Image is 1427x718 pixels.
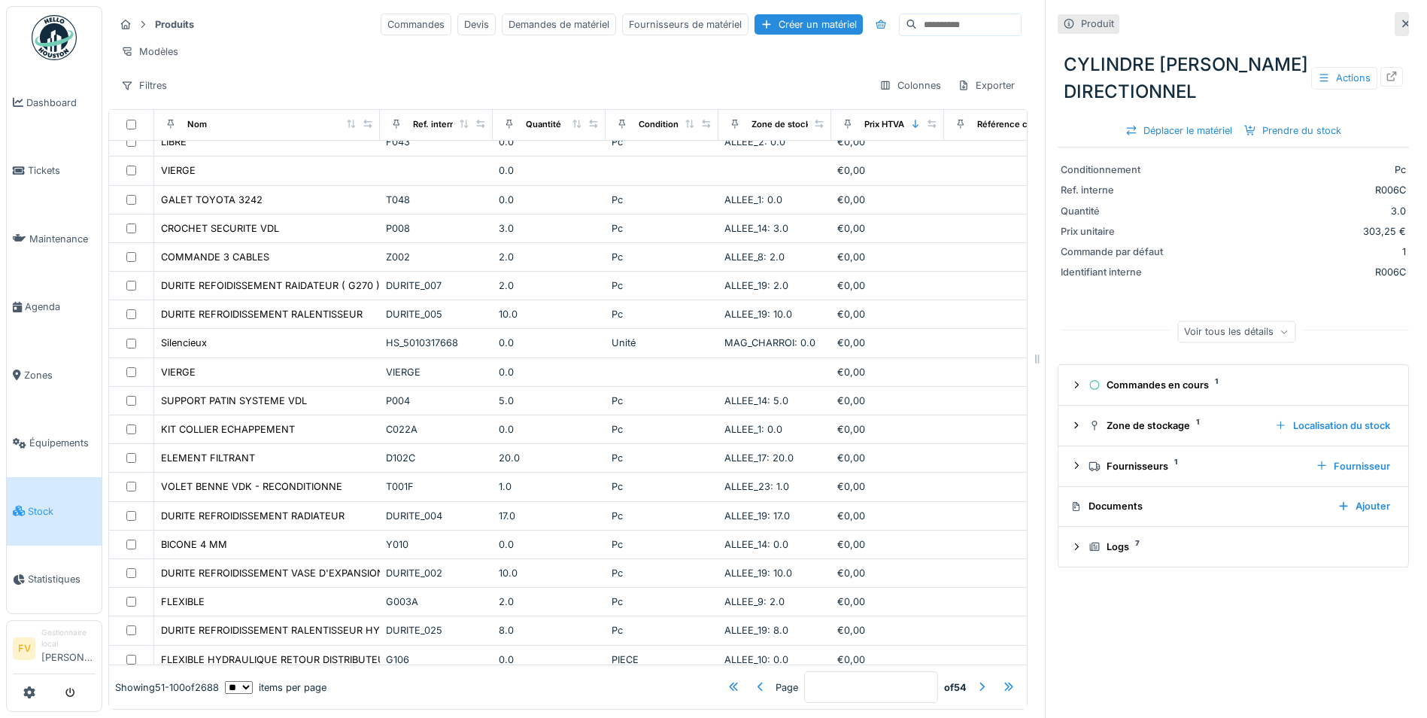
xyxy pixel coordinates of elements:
span: Statistiques [28,572,96,586]
span: ALLEE_19: 10.0 [724,567,792,579]
div: DURITE REFROIDISSEMENT RADIATEUR [161,509,345,523]
div: COMMANDE 3 CABLES [161,250,269,264]
div: 20.0 [499,451,600,465]
div: Prendre du stock [1238,120,1347,141]
div: Fournisseur [1310,456,1396,476]
div: Fournisseurs de matériel [622,14,748,35]
span: ALLEE_19: 17.0 [724,510,790,522]
div: Prix HTVA [864,118,904,131]
div: DURITE REFROIDISSEMENT VASE D'EXPANSION [161,566,384,580]
div: BICONE 4 MM [161,537,227,552]
div: Pc [612,509,712,523]
span: Tickets [28,163,96,178]
a: Dashboard [7,68,102,137]
div: Conditionnement [1061,163,1173,177]
div: Pc [612,135,712,149]
div: T048 [386,193,487,207]
div: Documents [1070,499,1325,513]
div: Quantité [1061,204,1173,218]
div: €0,00 [837,365,938,379]
div: Produit [1081,17,1114,31]
div: Référence constructeur [977,118,1076,131]
div: Conditionnement [639,118,710,131]
div: Commande par défaut [1061,245,1173,259]
div: 0.0 [499,537,600,552]
div: €0,00 [837,595,938,609]
div: 10.0 [499,307,600,321]
div: DURITE_005 [386,307,487,321]
div: Pc [612,595,712,609]
div: €0,00 [837,307,938,321]
div: ELEMENT FILTRANT [161,451,255,465]
div: Z002 [386,250,487,264]
div: Silencieux [161,336,207,350]
div: VIERGE [386,365,487,379]
div: GALET TOYOTA 3242 [161,193,263,207]
div: 3.0 [499,221,600,236]
div: R006C [1180,183,1406,197]
div: €0,00 [837,509,938,523]
div: Localisation du stock [1269,415,1396,436]
span: ALLEE_14: 5.0 [724,395,788,406]
div: Filtres [114,75,174,96]
div: Pc [612,278,712,293]
div: DURITE_004 [386,509,487,523]
div: 17.0 [499,509,600,523]
div: Nom [187,118,207,131]
div: P008 [386,221,487,236]
span: ALLEE_19: 10.0 [724,309,792,320]
div: 0.0 [499,193,600,207]
a: Agenda [7,273,102,342]
li: [PERSON_NAME] [41,627,96,671]
div: Déplacer le matériel [1119,120,1238,141]
div: Zone de stockage [1088,418,1263,433]
a: Stock [7,477,102,546]
div: Ref. interne [413,118,460,131]
a: FV Gestionnaire local[PERSON_NAME] [13,627,96,674]
div: Prix unitaire [1061,224,1173,239]
div: P004 [386,394,487,408]
div: Pc [1180,163,1406,177]
div: Page [776,680,798,694]
div: CROCHET SECURITE VDL [161,221,279,236]
div: LIBRE [161,135,187,149]
summary: Zone de stockage1Localisation du stock [1064,412,1402,440]
div: Showing 51 - 100 of 2688 [115,680,219,694]
strong: Produits [149,17,200,32]
summary: Commandes en cours1 [1064,371,1402,399]
div: 0.0 [499,336,600,350]
div: €0,00 [837,566,938,580]
div: Pc [612,221,712,236]
span: ALLEE_2: 0.0 [724,136,785,148]
div: FLEXIBLE HYDRAULIQUE RETOUR DISTRIBUTEUR LEVE CONTAINER [161,653,477,667]
div: 303,25 € [1180,224,1406,239]
span: ALLEE_1: 0.0 [724,194,782,205]
div: Demandes de matériel [502,14,616,35]
div: C022A [386,422,487,437]
div: G106 [386,653,487,667]
div: PIECE [612,653,712,667]
div: 0.0 [499,422,600,437]
summary: DocumentsAjouter [1064,493,1402,521]
div: DURITE REFROIDISSEMENT RALENTISSEUR [161,307,363,321]
span: Équipements [29,436,96,450]
div: 0.0 [499,163,600,178]
div: 2.0 [499,250,600,264]
div: Y010 [386,537,487,552]
span: Stock [28,504,96,519]
img: Badge_color-CXgf-gQk.svg [32,15,77,60]
div: Pc [612,307,712,321]
summary: Logs7 [1064,533,1402,561]
span: ALLEE_8: 2.0 [724,251,785,263]
div: Zone de stockage [751,118,825,131]
div: 0.0 [499,653,600,667]
a: Statistiques [7,546,102,614]
div: Ref. interne [1061,183,1173,197]
div: VIERGE [161,365,196,379]
div: HS_5010317668 [386,336,487,350]
div: 2.0 [499,278,600,293]
span: ALLEE_17: 20.0 [724,452,794,464]
div: DURITE_025 [386,623,487,637]
div: CYLINDRE [PERSON_NAME] DIRECTIONNEL [1058,45,1409,111]
span: Zones [24,368,96,382]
